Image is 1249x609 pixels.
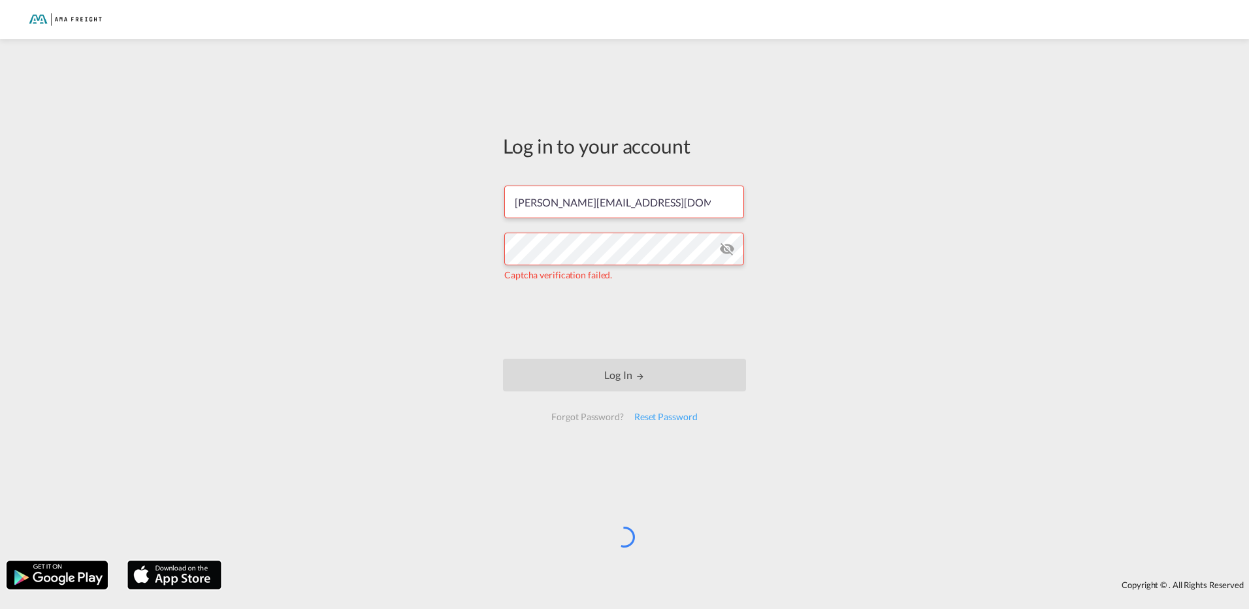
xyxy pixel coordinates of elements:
span: Captcha verification failed. [504,269,612,280]
button: LOGIN [503,359,746,391]
div: Forgot Password? [546,405,628,429]
div: Copyright © . All Rights Reserved [228,574,1249,596]
md-icon: icon-eye-off [719,241,735,257]
input: Enter email/phone number [504,186,744,218]
div: Log in to your account [503,132,746,159]
div: Reset Password [629,405,703,429]
iframe: reCAPTCHA [525,295,724,346]
img: apple.png [126,559,223,591]
img: google.png [5,559,109,591]
img: f843cad07f0a11efa29f0335918cc2fb.png [20,5,108,35]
